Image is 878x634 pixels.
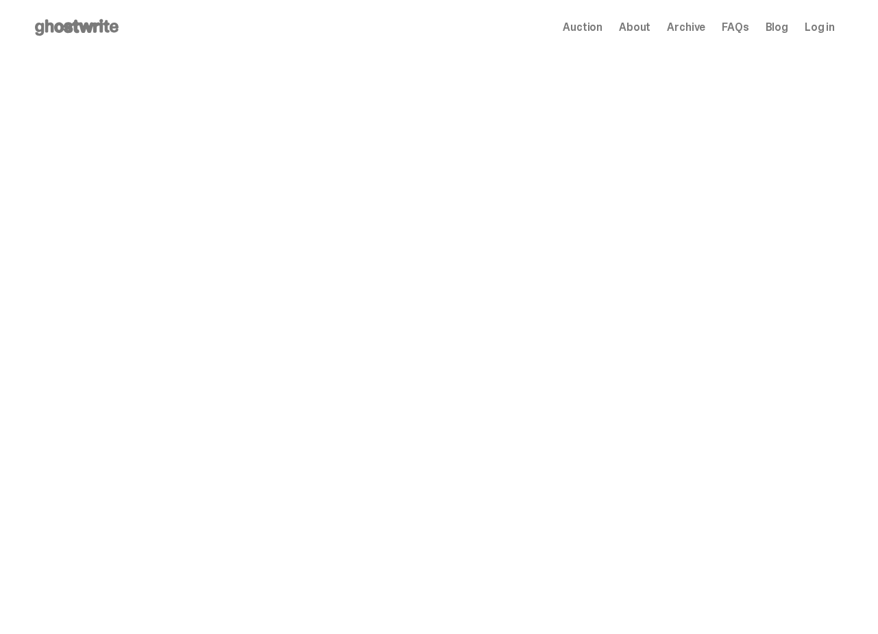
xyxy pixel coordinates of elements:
[619,22,650,33] a: About
[563,22,602,33] a: Auction
[722,22,748,33] a: FAQs
[667,22,705,33] a: Archive
[805,22,835,33] a: Log in
[766,22,788,33] a: Blog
